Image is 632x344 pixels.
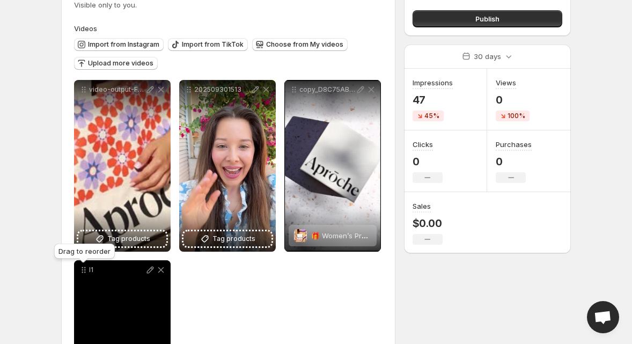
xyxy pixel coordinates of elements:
[413,201,431,211] h3: Sales
[179,80,276,252] div: 202509301513Tag products
[413,155,443,168] p: 0
[311,231,411,240] span: 🎁 Women’s Probiotic Gift Set
[168,38,248,51] button: Import from TikTok
[88,40,159,49] span: Import from Instagram
[413,77,453,88] h3: Impressions
[107,233,150,244] span: Tag products
[295,229,307,242] img: 🎁 Women’s Probiotic Gift Set
[496,77,516,88] h3: Views
[74,24,97,33] span: Videos
[183,231,271,246] button: Tag products
[475,13,499,24] span: Publish
[496,155,532,168] p: 0
[194,85,250,94] p: 202509301513
[212,233,255,244] span: Tag products
[299,85,355,94] p: copy_D8C75ABC-E2FA-4544-9031-EE5E0121DF3F 1
[496,93,530,106] p: 0
[89,85,145,94] p: video-output-F1DA337E-C126-4262-B2A0-C57635293108-1
[413,217,443,230] p: $0.00
[74,80,171,252] div: video-output-F1DA337E-C126-4262-B2A0-C57635293108-1Tag products
[74,57,158,70] button: Upload more videos
[508,112,525,120] span: 100%
[413,10,562,27] button: Publish
[424,112,439,120] span: 45%
[88,59,153,68] span: Upload more videos
[78,231,166,246] button: Tag products
[284,80,381,252] div: copy_D8C75ABC-E2FA-4544-9031-EE5E0121DF3F 1🎁 Women’s Probiotic Gift Set🎁 Women’s Probiotic Gift Set
[413,139,433,150] h3: Clicks
[266,40,343,49] span: Choose from My videos
[413,93,453,106] p: 47
[252,38,348,51] button: Choose from My videos
[496,139,532,150] h3: Purchases
[182,40,244,49] span: Import from TikTok
[89,266,145,274] p: l1
[587,301,619,333] div: Open chat
[74,1,137,9] span: Visible only to you.
[474,51,501,62] p: 30 days
[74,38,164,51] button: Import from Instagram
